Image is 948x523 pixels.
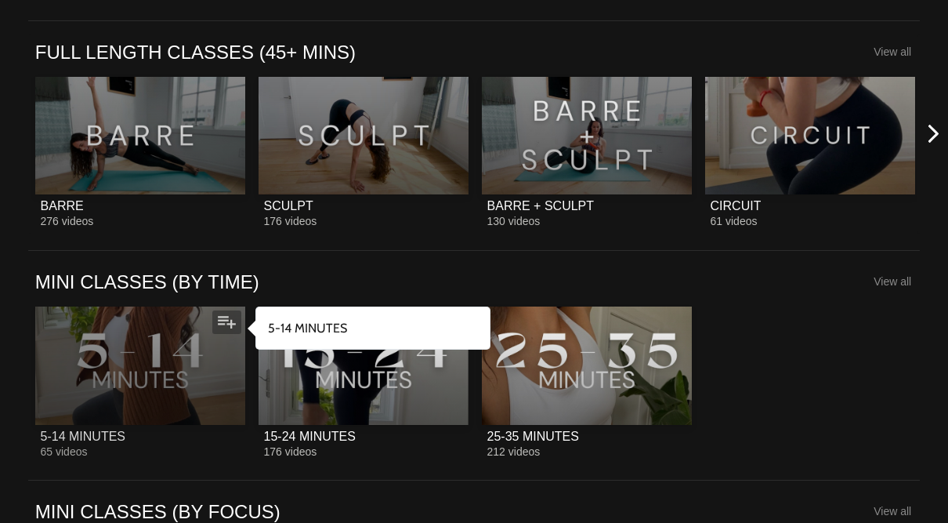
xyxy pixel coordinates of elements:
a: BARRE + SCULPTBARRE + SCULPT130 videos [482,77,692,228]
div: SCULPT [264,198,313,213]
a: MINI CLASSES (BY TIME) [35,270,259,294]
a: View all [874,505,911,518]
div: BARRE [41,198,84,213]
a: View all [874,275,911,288]
span: 65 videos [41,445,88,458]
a: BARREBARRE276 videos [35,77,245,228]
div: BARRE + SCULPT [487,198,594,213]
span: 130 videos [487,215,541,227]
div: 15-24 MINUTES [264,429,356,444]
a: 15-24 MINUTES15-24 MINUTES176 videos [259,307,469,458]
button: Add to my list [212,311,241,334]
a: 25-35 MINUTES25-35 MINUTES212 videos [482,307,692,458]
div: CIRCUIT [711,198,762,213]
a: SCULPTSCULPT176 videos [259,77,469,228]
span: 61 videos [711,215,758,227]
div: 25-35 MINUTES [487,429,579,444]
a: CIRCUITCIRCUIT61 videos [705,77,915,228]
a: 5-14 MINUTES5-14 MINUTES65 videos [35,307,245,458]
span: 176 videos [264,445,317,458]
a: View all [874,45,911,58]
strong: 5-14 MINUTES [268,321,347,336]
div: 5-14 MINUTES [41,429,125,444]
span: 212 videos [487,445,541,458]
span: 176 videos [264,215,317,227]
a: FULL LENGTH CLASSES (45+ MINS) [35,40,356,64]
span: 276 videos [41,215,94,227]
